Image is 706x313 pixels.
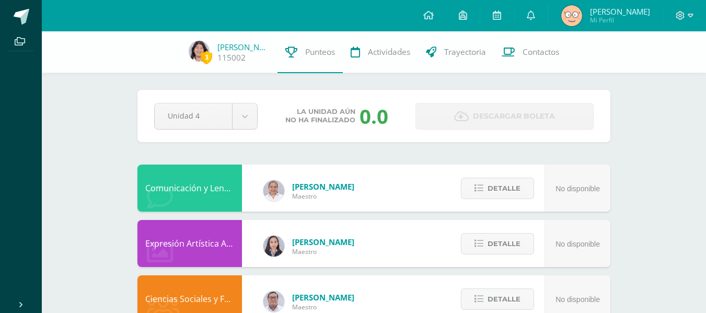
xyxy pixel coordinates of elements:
[360,102,388,130] div: 0.0
[555,184,600,193] span: No disponible
[155,103,257,129] a: Unidad 4
[494,31,567,73] a: Contactos
[555,240,600,248] span: No disponible
[488,289,520,309] span: Detalle
[461,233,534,254] button: Detalle
[277,31,343,73] a: Punteos
[343,31,418,73] a: Actividades
[555,295,600,304] span: No disponible
[488,234,520,253] span: Detalle
[590,6,650,17] span: [PERSON_NAME]
[461,178,534,199] button: Detalle
[201,51,212,64] span: 3
[292,192,354,201] span: Maestro
[305,47,335,57] span: Punteos
[137,165,242,212] div: Comunicación y Lenguaje, Inglés
[189,41,210,62] img: 3a30efea21185ef172354e0ceef9618c.png
[368,47,410,57] span: Actividades
[461,288,534,310] button: Detalle
[523,47,559,57] span: Contactos
[292,292,354,303] span: [PERSON_NAME]
[292,181,354,192] span: [PERSON_NAME]
[561,5,582,26] img: 8af19cf04de0ae0b6fa021c291ba4e00.png
[292,303,354,311] span: Maestro
[292,237,354,247] span: [PERSON_NAME]
[168,103,219,128] span: Unidad 4
[137,220,242,267] div: Expresión Artística ARTES PLÁSTICAS
[285,108,355,124] span: La unidad aún no ha finalizado
[444,47,486,57] span: Trayectoria
[590,16,650,25] span: Mi Perfil
[217,52,246,63] a: 115002
[263,291,284,312] img: 5778bd7e28cf89dedf9ffa8080fc1cd8.png
[217,42,270,52] a: [PERSON_NAME]
[263,236,284,257] img: 35694fb3d471466e11a043d39e0d13e5.png
[473,103,555,129] span: Descargar boleta
[418,31,494,73] a: Trayectoria
[263,180,284,201] img: 04fbc0eeb5f5f8cf55eb7ff53337e28b.png
[292,247,354,256] span: Maestro
[488,179,520,198] span: Detalle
